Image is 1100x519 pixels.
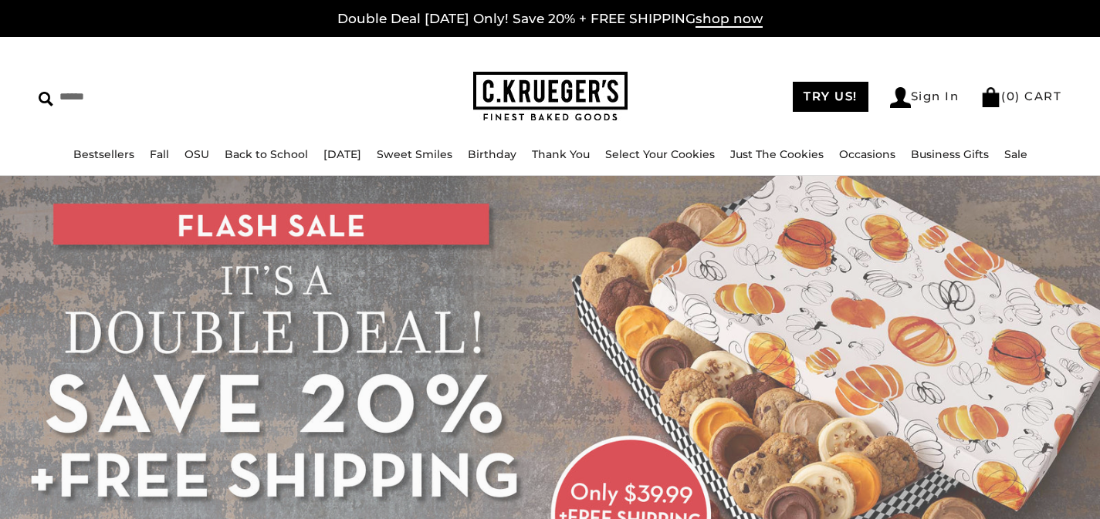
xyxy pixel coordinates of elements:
a: Occasions [839,147,895,161]
a: Business Gifts [911,147,989,161]
img: Bag [980,87,1001,107]
a: Birthday [468,147,516,161]
a: Select Your Cookies [605,147,715,161]
a: Back to School [225,147,308,161]
a: (0) CART [980,89,1061,103]
a: Sign In [890,87,960,108]
input: Search [39,85,279,109]
a: TRY US! [793,82,868,112]
img: C.KRUEGER'S [473,72,628,122]
span: 0 [1007,89,1016,103]
span: shop now [696,11,763,28]
a: Sweet Smiles [377,147,452,161]
img: Search [39,92,53,106]
a: Just The Cookies [730,147,824,161]
a: Bestsellers [73,147,134,161]
a: Fall [150,147,169,161]
img: Account [890,87,911,108]
a: Double Deal [DATE] Only! Save 20% + FREE SHIPPINGshop now [337,11,763,28]
a: Thank You [532,147,590,161]
a: [DATE] [323,147,361,161]
a: Sale [1004,147,1027,161]
a: OSU [184,147,209,161]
